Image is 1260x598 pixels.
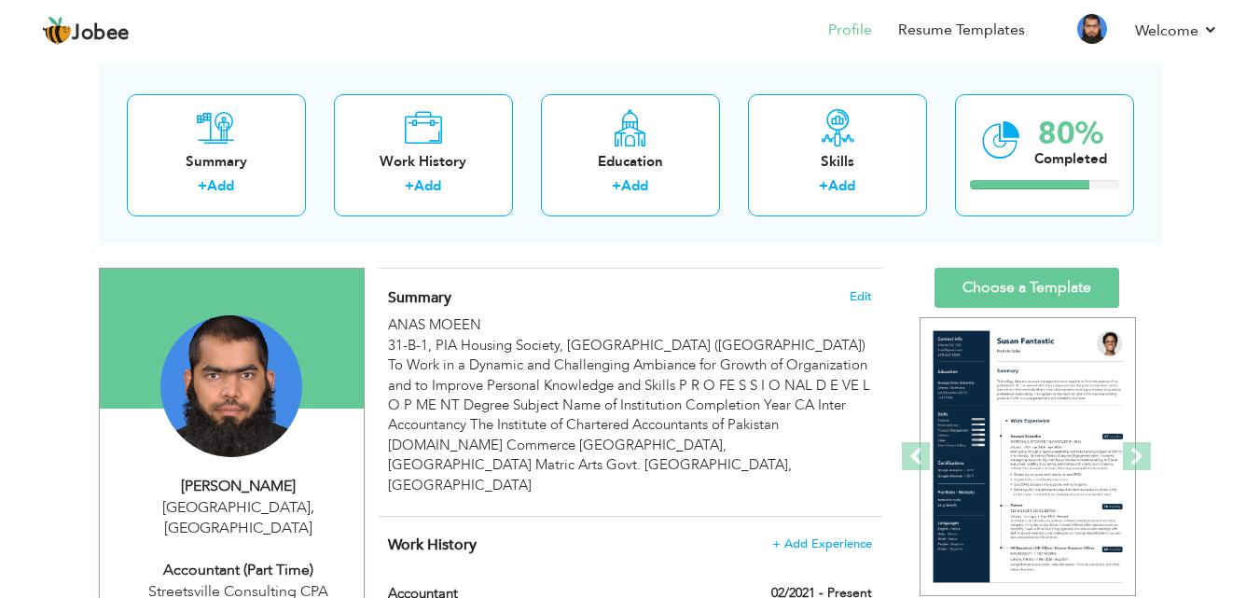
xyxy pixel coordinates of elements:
[114,560,364,581] div: Accountant (Part Time)
[772,537,872,550] span: + Add Experience
[1034,149,1107,169] div: Completed
[114,497,364,540] div: [GEOGRAPHIC_DATA] [GEOGRAPHIC_DATA]
[198,176,207,196] label: +
[42,16,72,46] img: jobee.io
[388,355,871,495] div: To Work in a Dynamic and Challenging Ambiance for Growth of Organization and to Improve Personal ...
[388,336,871,355] div: 31-B-1, PIA Housing Society, [GEOGRAPHIC_DATA] ([GEOGRAPHIC_DATA])
[935,268,1119,308] a: Choose a Template
[850,290,872,303] span: Edit
[763,152,912,172] div: Skills
[621,176,648,195] a: Add
[388,315,871,495] div: ANAS MOEEN
[388,288,871,307] h4: Adding a summary is a quick and easy way to highlight your experience and interests.
[388,535,871,554] h4: This helps to show the companies you have worked for.
[207,176,234,195] a: Add
[42,16,130,46] a: Jobee
[405,176,414,196] label: +
[1077,14,1107,44] img: Profile Img
[612,176,621,196] label: +
[311,497,314,518] span: ,
[160,315,302,457] img: Anas Moeen
[1034,118,1107,149] div: 80%
[388,535,477,555] span: Work History
[1135,20,1218,42] a: Welcome
[898,20,1025,41] a: Resume Templates
[142,152,291,172] div: Summary
[556,152,705,172] div: Education
[828,20,872,41] a: Profile
[414,176,441,195] a: Add
[114,476,364,497] div: [PERSON_NAME]
[349,152,498,172] div: Work History
[819,176,828,196] label: +
[388,287,451,308] span: Summary
[828,176,855,195] a: Add
[72,23,130,44] span: Jobee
